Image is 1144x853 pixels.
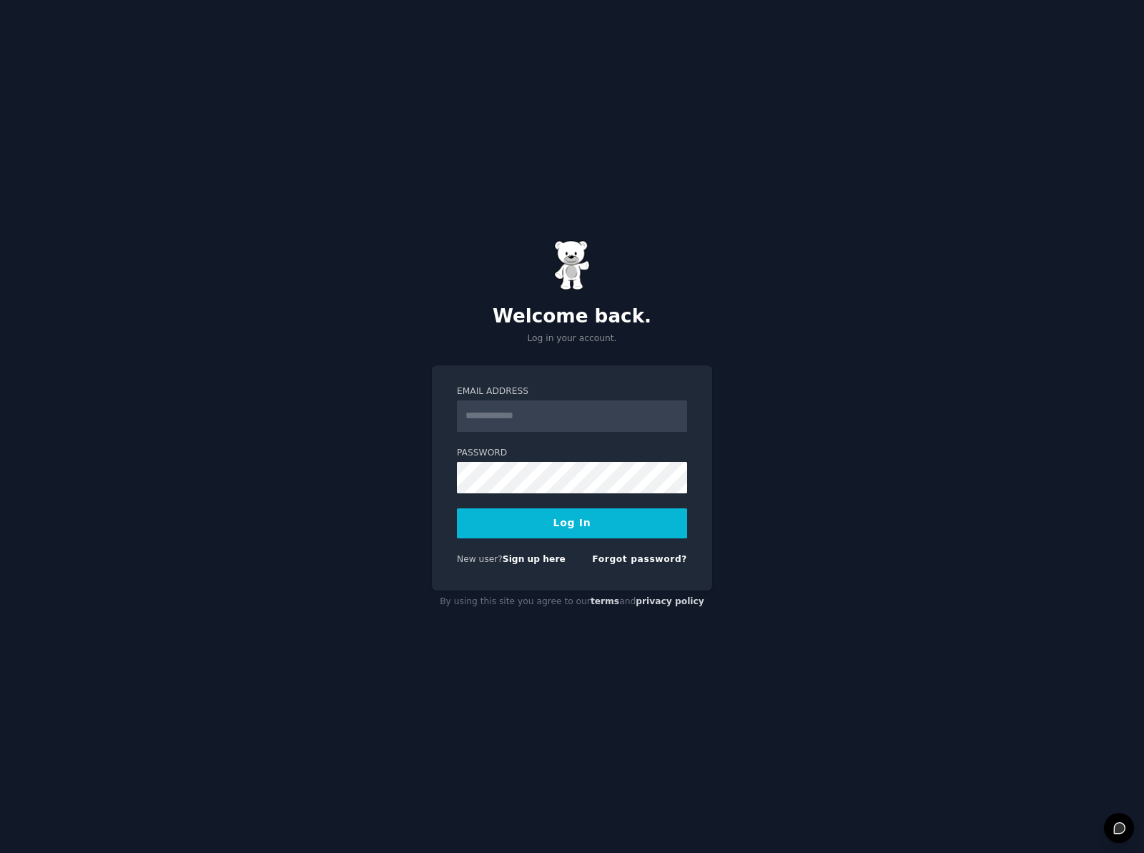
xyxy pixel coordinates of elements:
[432,591,712,613] div: By using this site you agree to our and
[592,554,687,564] a: Forgot password?
[432,305,712,328] h2: Welcome back.
[636,596,704,606] a: privacy policy
[554,240,590,290] img: Gummy Bear
[457,508,687,538] button: Log In
[457,385,687,398] label: Email Address
[457,447,687,460] label: Password
[591,596,619,606] a: terms
[432,332,712,345] p: Log in your account.
[457,554,503,564] span: New user?
[503,554,566,564] a: Sign up here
